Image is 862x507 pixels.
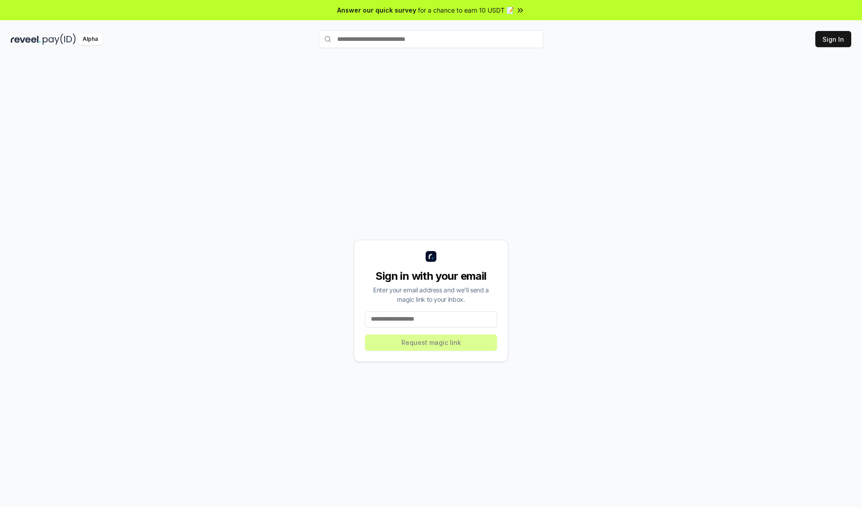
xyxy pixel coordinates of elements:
img: pay_id [43,34,76,45]
div: Enter your email address and we’ll send a magic link to your inbox. [365,285,497,304]
img: reveel_dark [11,34,41,45]
button: Sign In [815,31,851,47]
span: Answer our quick survey [337,5,416,15]
div: Sign in with your email [365,269,497,283]
span: for a chance to earn 10 USDT 📝 [418,5,514,15]
div: Alpha [78,34,103,45]
img: logo_small [426,251,436,262]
